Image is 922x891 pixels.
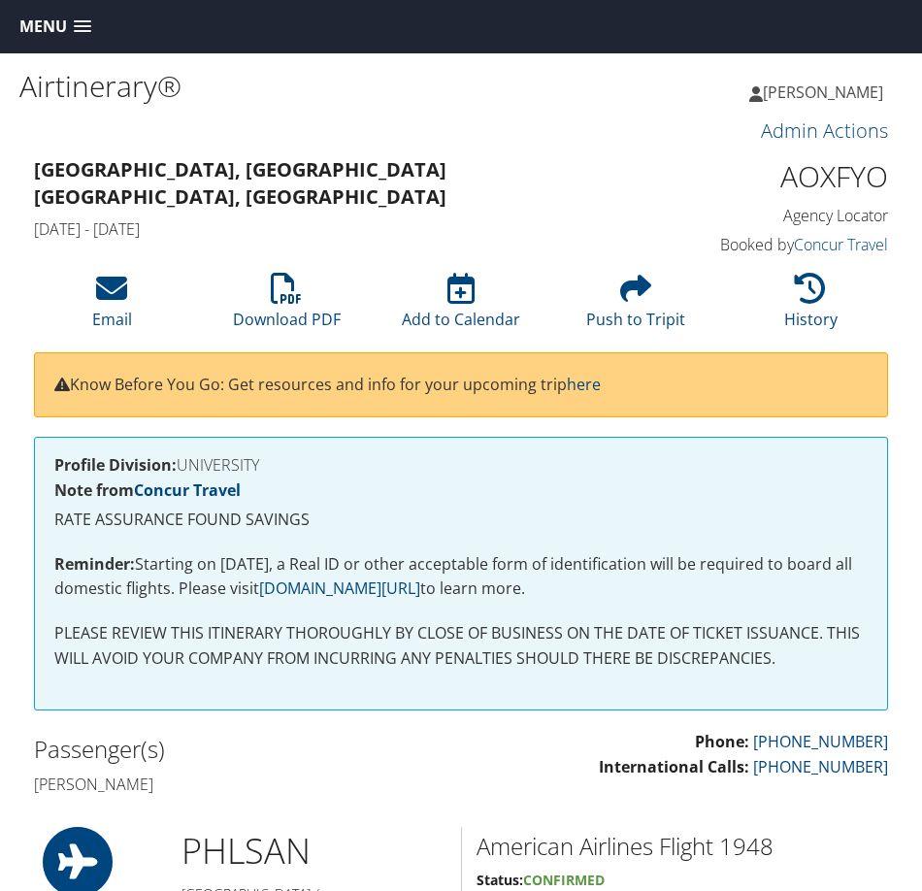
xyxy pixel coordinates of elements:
strong: Reminder: [54,553,135,575]
h4: Booked by [623,234,888,255]
a: Concur Travel [134,479,241,501]
p: Starting on [DATE], a Real ID or other acceptable form of identification will be required to boar... [54,552,868,602]
h1: PHL SAN [181,827,446,875]
strong: Status: [477,871,523,889]
p: RATE ASSURANCE FOUND SAVINGS [54,508,868,533]
h4: Agency Locator [623,205,888,226]
strong: Profile Division: [54,454,177,476]
h4: UNIVERSITY [54,457,868,473]
span: Menu [19,17,67,36]
h4: [PERSON_NAME] [34,774,446,795]
strong: Note from [54,479,241,501]
strong: Phone: [695,731,749,752]
a: Admin Actions [761,117,888,144]
h2: Passenger(s) [34,733,446,766]
p: PLEASE REVIEW THIS ITINERARY THOROUGHLY BY CLOSE OF BUSINESS ON THE DATE OF TICKET ISSUANCE. THIS... [54,621,868,671]
a: Push to Tripit [586,283,685,330]
strong: International Calls: [599,756,749,777]
a: History [784,283,838,330]
a: [PHONE_NUMBER] [753,731,888,752]
h1: Airtinerary® [19,66,461,107]
a: [DOMAIN_NAME][URL] [259,577,420,599]
span: [PERSON_NAME] [763,82,883,103]
a: Menu [10,11,101,43]
a: Concur Travel [794,234,888,255]
h1: AOXFYO [623,156,888,197]
strong: [GEOGRAPHIC_DATA], [GEOGRAPHIC_DATA] [GEOGRAPHIC_DATA], [GEOGRAPHIC_DATA] [34,156,446,210]
a: Email [92,283,132,330]
h4: [DATE] - [DATE] [34,218,594,240]
a: Download PDF [233,283,341,330]
span: Confirmed [523,871,605,889]
a: here [567,374,601,395]
a: [PHONE_NUMBER] [753,756,888,777]
a: [PERSON_NAME] [749,63,903,121]
a: Add to Calendar [402,283,520,330]
p: Know Before You Go: Get resources and info for your upcoming trip [54,373,868,398]
h2: American Airlines Flight 1948 [477,830,888,863]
